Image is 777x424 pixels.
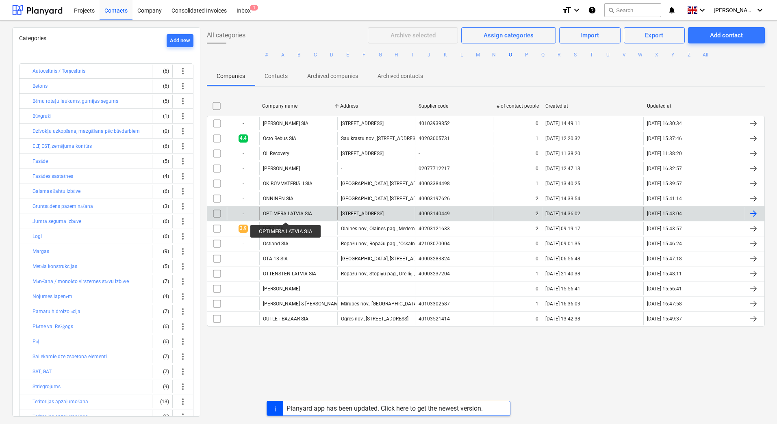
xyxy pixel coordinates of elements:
[341,196,432,201] div: [GEOGRAPHIC_DATA], [STREET_ADDRESS]
[554,50,564,60] button: R
[668,5,676,15] i: notifications
[263,226,284,231] div: OREA SIA
[419,166,450,171] div: 02077712217
[647,181,682,186] div: [DATE] 15:39:57
[419,121,450,126] div: 40103939852
[619,50,629,60] button: V
[33,171,73,181] button: Fasādes sastatnes
[33,322,73,331] button: Plātne vai Režģogs
[457,50,467,60] button: L
[506,50,515,60] button: O
[227,297,259,310] div: -
[227,147,259,160] div: -
[310,50,320,60] button: C
[343,50,353,60] button: E
[33,262,77,271] button: Metāla konstrukcijas
[461,27,556,43] button: Assign categories
[636,50,645,60] button: W
[545,211,580,216] div: [DATE] 14:36:02
[647,301,682,307] div: [DATE] 16:47:58
[419,286,420,292] div: -
[156,140,169,153] div: (6)
[473,50,483,60] button: M
[340,103,412,109] div: Address
[710,30,743,41] div: Add contact
[668,50,678,60] button: Y
[33,277,129,286] button: Mūrēšana / monolīto virszemes stāvu izbūve
[33,111,51,121] button: Būvgruži
[227,162,259,175] div: -
[263,151,289,156] div: Oil Recovery
[647,121,682,126] div: [DATE] 16:30:34
[263,256,288,262] div: OTA 13 SIA
[697,5,707,15] i: keyboard_arrow_down
[33,352,107,361] button: Saliekamie dzelzsbetona elementi
[178,397,188,407] span: more_vert
[156,245,169,258] div: (9)
[33,96,118,106] button: Bērnu rotaļu laukums, gumijas segums
[178,186,188,196] span: more_vert
[647,316,682,322] div: [DATE] 15:49:37
[536,211,538,216] div: 2
[341,286,342,292] div: -
[263,121,308,126] div: [PERSON_NAME] SIA
[545,181,580,186] div: [DATE] 13:40:25
[156,350,169,363] div: (7)
[33,292,72,301] button: Nojumes lapenēm
[263,286,300,292] div: [PERSON_NAME]
[545,241,580,247] div: [DATE] 09:01:35
[307,72,358,80] p: Archived companies
[33,66,85,76] button: Autoceltnis / Torņceltnis
[545,151,580,156] div: [DATE] 11:38:20
[178,81,188,91] span: more_vert
[178,111,188,121] span: more_vert
[536,271,538,277] div: 1
[419,136,450,141] div: 40203005731
[178,66,188,76] span: more_vert
[178,352,188,361] span: more_vert
[227,237,259,250] div: -
[647,103,742,109] div: Updated at
[588,5,596,15] i: Knowledge base
[156,65,169,78] div: (6)
[341,166,342,171] div: -
[562,5,572,15] i: format_size
[538,50,548,60] button: Q
[536,196,538,201] div: 2
[624,27,685,43] button: Export
[755,5,765,15] i: keyboard_arrow_down
[647,241,682,247] div: [DATE] 15:46:24
[156,395,169,408] div: (13)
[545,103,640,109] div: Created at
[341,121,384,126] div: [STREET_ADDRESS]
[604,3,661,17] button: Search
[263,316,308,322] div: OUTLET BAZAAR SIA
[178,231,188,241] span: more_vert
[497,103,539,109] div: # of contact people
[262,103,334,109] div: Company name
[419,256,450,262] div: 40003283824
[688,27,765,43] button: Add contact
[33,216,81,226] button: Jumta seguma izbūve
[701,50,710,60] button: All
[536,316,538,322] div: 0
[608,7,614,13] span: search
[341,271,458,277] div: Ropažu nov., Stopiņu pag., Dreiliņi, [STREET_ADDRESS]
[156,215,169,228] div: (6)
[33,247,49,256] button: Margas
[419,226,450,231] div: 40203121633
[603,50,613,60] button: U
[580,30,599,41] div: Import
[217,72,245,80] p: Companies
[33,397,88,407] button: Teritorijas apzaļumošana
[178,126,188,136] span: more_vert
[545,286,580,292] div: [DATE] 15:56:41
[156,365,169,378] div: (7)
[587,50,597,60] button: T
[545,136,580,141] div: [DATE] 12:20:32
[536,121,538,126] div: 0
[156,275,169,288] div: (7)
[178,216,188,226] span: more_vert
[33,367,52,376] button: SAT, GAT
[545,226,580,231] div: [DATE] 09:19:17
